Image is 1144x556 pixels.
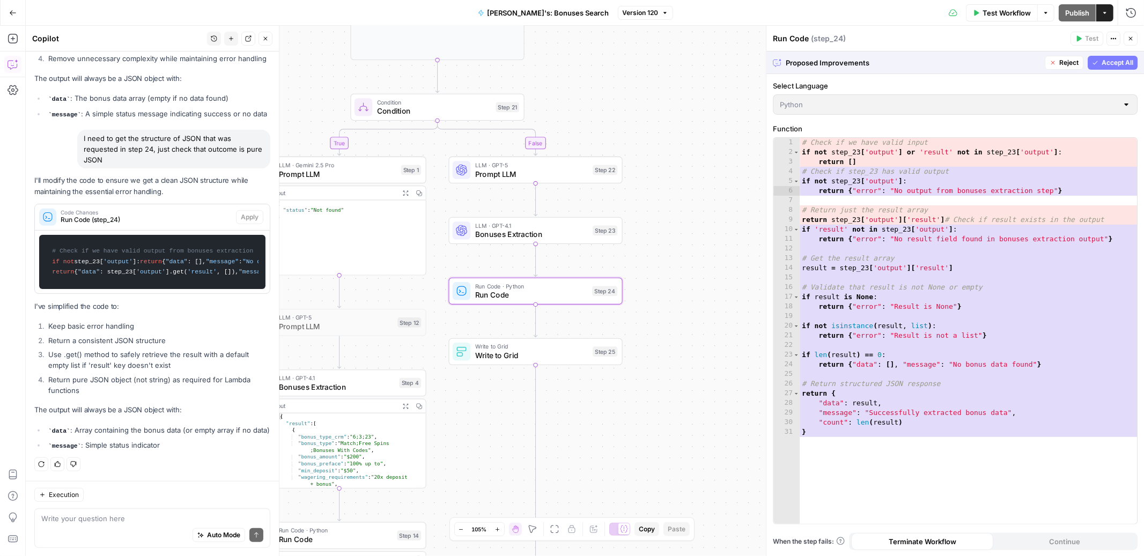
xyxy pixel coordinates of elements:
[773,33,1067,44] div: Run Code
[773,360,800,369] div: 24
[377,98,491,107] span: Condition
[475,221,588,230] span: LLM · GPT-4.1
[534,183,537,216] g: Edge from step_22 to step_23
[449,157,623,183] div: LLM · GPT-5Prompt LLMStep 22
[338,488,341,521] g: Edge from step_4 to step_14
[46,335,270,346] li: Return a consistent JSON structure
[488,8,609,18] span: [PERSON_NAME]'s: Bonuses Search
[1102,58,1133,68] span: Accept All
[793,225,799,234] span: Toggle code folding, rows 10 through 11
[63,258,74,265] span: not
[793,321,799,331] span: Toggle code folding, rows 20 through 21
[773,147,800,157] div: 2
[773,273,800,283] div: 15
[338,121,438,155] g: Edge from step_21 to step_1
[279,160,397,169] span: LLM · Gemini 2.5 Pro
[472,525,487,533] span: 105%
[34,404,270,416] p: The output will always be a JSON object with:
[1049,536,1080,547] span: Continue
[1059,4,1096,21] button: Publish
[773,167,800,176] div: 4
[773,157,800,167] div: 3
[1045,56,1083,70] button: Reject
[793,389,799,398] span: Toggle code folding, rows 27 through 31
[48,428,70,434] code: data
[46,108,270,120] li: : A simple status message indicating success or no data
[46,240,259,284] code: step_23[ ]: { : [], : } { : step_23[ ].get( , []), : }
[61,210,232,215] span: Code Changes
[773,283,800,292] div: 16
[436,60,439,92] g: Edge from step_10 to step_21
[773,196,800,205] div: 7
[46,349,270,370] li: Use .get() method to safely retrieve the result with a default empty list if 'result' key doesn't...
[793,292,799,302] span: Toggle code folding, rows 17 through 18
[239,269,271,275] span: "message"
[1085,34,1098,43] span: Test
[773,408,800,418] div: 29
[193,528,245,542] button: Auto Mode
[593,165,617,175] div: Step 22
[253,157,426,276] div: LLM · Gemini 2.5 ProPrompt LLMStep 1Output{ "status":"Not found"}
[773,537,845,546] a: When the step fails:
[46,93,270,105] li: : The bonus data array (empty if no data found)
[206,258,239,265] span: "message"
[253,369,426,488] div: LLM · GPT-4.1Bonuses ExtractionStep 4Output{ "result":[ { "bonus_type_crm":"6;3;23", "bonus_type"...
[634,522,659,536] button: Copy
[475,168,588,180] span: Prompt LLM
[241,212,259,222] span: Apply
[773,225,800,234] div: 10
[32,33,204,44] div: Copilot
[279,526,393,535] span: Run Code · Python
[889,536,956,547] span: Terminate Workflow
[773,340,800,350] div: 22
[773,263,800,273] div: 14
[593,346,617,357] div: Step 25
[48,443,81,449] code: message
[46,374,270,396] li: Return pure JSON object (not string) as required for Lambda functions
[351,94,525,121] div: ConditionConditionStep 21
[475,281,588,291] span: Run Code · Python
[52,269,74,275] span: return
[983,8,1031,18] span: Test Workflow
[34,488,84,502] button: Execution
[400,378,422,388] div: Step 4
[46,425,270,436] li: : Array containing the bonus data (or empty array if no data)
[77,130,270,168] div: I need to get the structure of JSON that was requested in step 24, just check that outcome is pur...
[52,248,253,254] span: # Check if we have valid output from bonuses extraction
[793,176,799,186] span: Toggle code folding, rows 5 through 6
[46,321,270,331] li: Keep basic error handling
[279,168,397,180] span: Prompt LLM
[793,350,799,360] span: Toggle code folding, rows 23 through 24
[773,398,800,408] div: 28
[338,276,341,308] g: Edge from step_1 to step_12
[1071,32,1103,46] button: Test
[48,96,70,102] code: data
[773,123,1138,134] label: Function
[279,381,395,392] span: Bonuses Extraction
[773,379,800,389] div: 26
[236,210,263,224] button: Apply
[773,138,800,147] div: 1
[1065,8,1089,18] span: Publish
[534,244,537,276] g: Edge from step_23 to step_24
[475,350,588,361] span: Write to Grid
[338,336,341,368] g: Edge from step_12 to step_4
[773,321,800,331] div: 20
[773,331,800,340] div: 21
[78,269,100,275] span: "data"
[993,533,1135,550] button: Continue
[811,33,846,44] span: ( step_24 )
[136,269,166,275] span: 'output'
[279,313,393,322] span: LLM · GPT-5
[780,99,1118,110] input: Python
[793,147,799,157] span: Toggle code folding, rows 2 through 3
[449,338,623,365] div: Write to GridWrite to GridStep 25
[449,278,623,305] div: Run Code · PythonRun CodeStep 24
[268,189,395,198] div: Output
[475,160,588,169] span: LLM · GPT-5
[534,305,537,337] g: Edge from step_24 to step_25
[188,269,217,275] span: 'result'
[61,215,232,225] span: Run Code (step_24)
[449,217,623,244] div: LLM · GPT-4.1Bonuses ExtractionStep 23
[46,53,270,64] li: Remove unnecessary complexity while maintaining error handling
